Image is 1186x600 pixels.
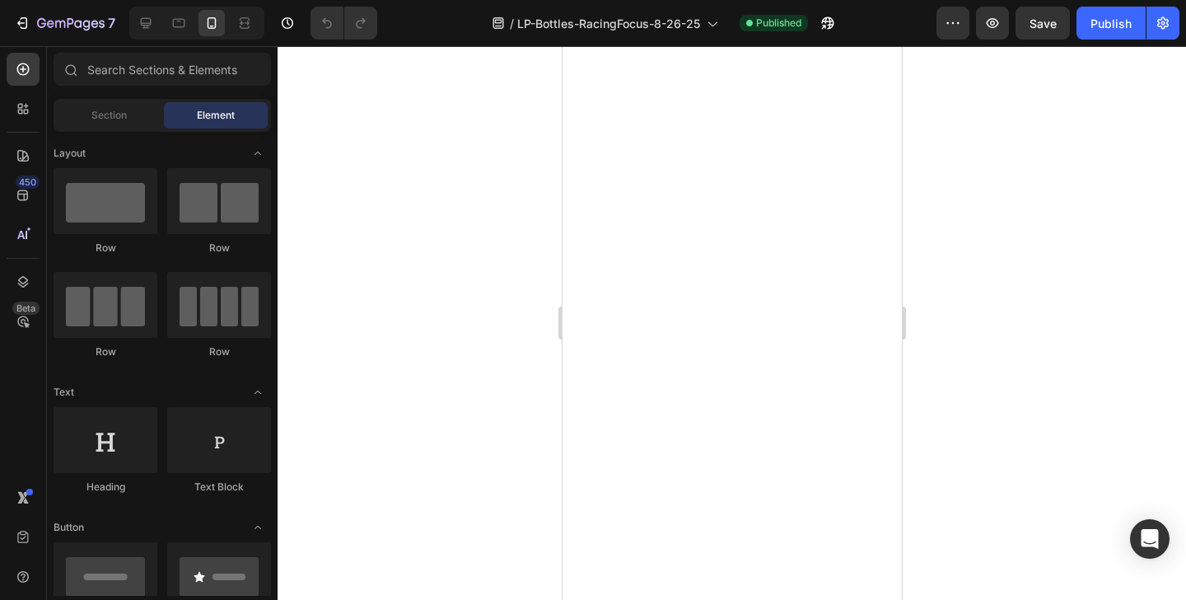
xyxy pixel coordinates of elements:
[167,241,271,255] div: Row
[1076,7,1146,40] button: Publish
[510,15,514,32] span: /
[167,345,271,359] div: Row
[108,13,115,33] p: 7
[311,7,377,40] div: Undo/Redo
[517,15,700,32] span: LP-Bottles-RacingFocus-8-26-25
[54,345,157,359] div: Row
[197,108,235,123] span: Element
[54,385,74,400] span: Text
[245,379,271,405] span: Toggle open
[54,53,271,86] input: Search Sections & Elements
[245,514,271,541] span: Toggle open
[167,480,271,495] div: Text Block
[1090,15,1132,32] div: Publish
[54,520,84,535] span: Button
[245,140,271,166] span: Toggle open
[91,108,127,123] span: Section
[12,302,40,315] div: Beta
[16,176,40,189] div: 450
[54,480,157,495] div: Heading
[1016,7,1070,40] button: Save
[756,16,801,30] span: Published
[563,46,902,600] iframe: Design area
[1030,16,1057,30] span: Save
[1130,519,1170,559] div: Open Intercom Messenger
[54,241,157,255] div: Row
[7,7,123,40] button: 7
[54,146,86,161] span: Layout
